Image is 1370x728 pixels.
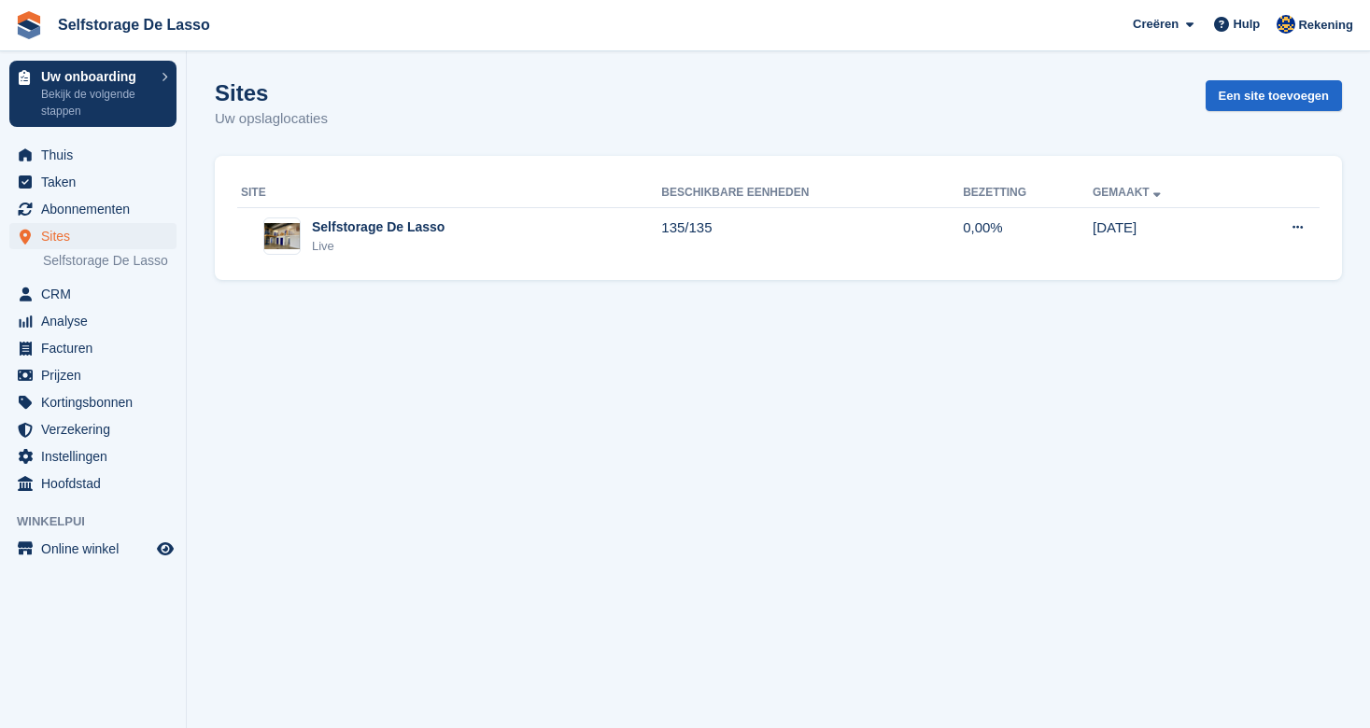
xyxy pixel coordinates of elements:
[1206,80,1342,111] a: Een site toevoegen
[41,335,153,361] span: Facturen
[43,252,177,270] a: Selfstorage De Lasso
[50,9,218,40] a: Selfstorage De Lasso
[17,512,186,531] span: Winkelpui
[41,389,153,415] span: Kortingsbonnen
[9,281,177,307] a: menu
[1093,207,1239,265] td: [DATE]
[15,11,43,39] img: stora-icon-8386f47178a22dfd0bd8f6a31ec36ba5ce8667c1dd55bd0f319d3a0aa187defe.svg
[1233,15,1260,34] span: Hulp
[237,178,661,208] th: site
[9,223,177,249] a: menu
[9,196,177,222] a: menu
[264,223,300,250] img: Afbeelding van Selfstorage De Lasso site
[41,362,153,388] span: Prijzen
[1277,15,1295,34] img: Daan Jansen
[41,169,153,195] span: Taken
[9,308,177,334] a: menu
[9,335,177,361] a: menu
[215,80,328,105] h1: Sites
[312,217,445,237] div: Selfstorage De Lasso
[9,443,177,469] a: menu
[9,169,177,195] a: menu
[41,142,153,168] span: Thuis
[41,536,153,562] span: Online winkel
[661,207,963,265] td: 135/135
[9,536,177,562] a: menu
[661,178,963,208] th: Beschikbare eenheden
[41,223,153,249] span: Sites
[41,308,153,334] span: Analyse
[9,61,177,127] a: Uw onboarding Bekijk de volgende stappen
[312,237,445,256] div: Live
[9,142,177,168] a: menu
[41,470,153,497] span: Hoofdstad
[41,70,152,83] p: Uw onboarding
[963,207,1093,265] td: 0,00%
[41,196,153,222] span: Abonnementen
[9,389,177,415] a: menu
[41,86,152,119] p: Bekijk de volgende stappen
[215,108,328,130] p: Uw opslaglocaties
[1298,16,1353,35] span: Rekening
[154,538,177,560] a: Previewwinkel
[41,281,153,307] span: CRM
[1133,15,1179,34] span: Creëren
[1093,186,1165,199] a: Gemaakt
[9,416,177,442] a: menu
[9,470,177,497] a: menu
[9,362,177,388] a: menu
[963,178,1093,208] th: Bezetting
[41,443,153,469] span: Instellingen
[41,416,153,442] span: Verzekering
